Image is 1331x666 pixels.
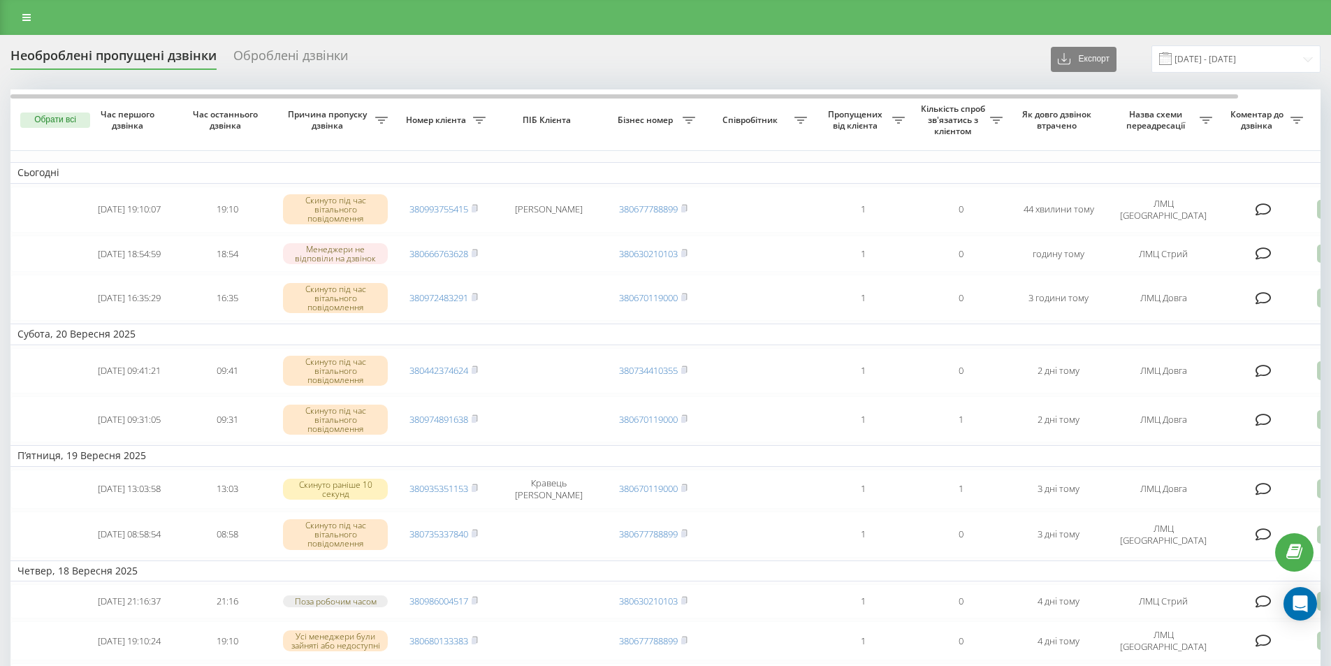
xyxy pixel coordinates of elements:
[402,115,473,126] span: Номер клієнта
[619,482,678,495] a: 380670119000
[1010,236,1107,273] td: годину тому
[1107,396,1219,442] td: ЛМЦ Довга
[80,187,178,233] td: [DATE] 19:10:07
[821,109,892,131] span: Пропущених від клієнта
[20,113,90,128] button: Обрати всі
[283,595,388,607] div: Поза робочим часом
[80,621,178,660] td: [DATE] 19:10:24
[912,396,1010,442] td: 1
[1010,396,1107,442] td: 2 дні тому
[178,584,276,618] td: 21:16
[409,482,468,495] a: 380935351153
[493,187,604,233] td: [PERSON_NAME]
[919,103,990,136] span: Кількість спроб зв'язатись з клієнтом
[1107,584,1219,618] td: ЛМЦ Стрий
[1010,470,1107,509] td: 3 дні тому
[409,364,468,377] a: 380442374624
[1107,470,1219,509] td: ЛМЦ Довга
[1226,109,1290,131] span: Коментар до дзвінка
[814,236,912,273] td: 1
[1107,621,1219,660] td: ЛМЦ [GEOGRAPHIC_DATA]
[80,396,178,442] td: [DATE] 09:31:05
[1010,187,1107,233] td: 44 хвилини тому
[912,348,1010,394] td: 0
[178,187,276,233] td: 19:10
[912,584,1010,618] td: 0
[1051,47,1117,72] button: Експорт
[814,348,912,394] td: 1
[619,595,678,607] a: 380630210103
[1010,348,1107,394] td: 2 дні тому
[283,109,375,131] span: Причина пропуску дзвінка
[814,275,912,321] td: 1
[409,635,468,647] a: 380680133383
[814,584,912,618] td: 1
[409,291,468,304] a: 380972483291
[814,512,912,558] td: 1
[409,203,468,215] a: 380993755415
[283,283,388,314] div: Скинуто під час вітального повідомлення
[80,348,178,394] td: [DATE] 09:41:21
[1107,512,1219,558] td: ЛМЦ [GEOGRAPHIC_DATA]
[619,247,678,260] a: 380630210103
[504,115,592,126] span: ПІБ Клієнта
[80,512,178,558] td: [DATE] 08:58:54
[283,356,388,386] div: Скинуто під час вітального повідомлення
[409,595,468,607] a: 380986004517
[1107,236,1219,273] td: ЛМЦ Стрий
[912,512,1010,558] td: 0
[1283,587,1317,621] div: Open Intercom Messenger
[912,621,1010,660] td: 0
[1114,109,1200,131] span: Назва схеми переадресації
[1107,275,1219,321] td: ЛМЦ Довга
[283,479,388,500] div: Скинуто раніше 10 секунд
[80,275,178,321] td: [DATE] 16:35:29
[912,187,1010,233] td: 0
[283,405,388,435] div: Скинуто під час вітального повідомлення
[409,247,468,260] a: 380666763628
[178,236,276,273] td: 18:54
[178,512,276,558] td: 08:58
[10,48,217,70] div: Необроблені пропущені дзвінки
[1010,512,1107,558] td: 3 дні тому
[619,413,678,426] a: 380670119000
[619,528,678,540] a: 380677788899
[409,528,468,540] a: 380735337840
[619,364,678,377] a: 380734410355
[1010,584,1107,618] td: 4 дні тому
[611,115,683,126] span: Бізнес номер
[814,187,912,233] td: 1
[709,115,794,126] span: Співробітник
[80,470,178,509] td: [DATE] 13:03:58
[189,109,265,131] span: Час останнього дзвінка
[178,275,276,321] td: 16:35
[814,470,912,509] td: 1
[80,236,178,273] td: [DATE] 18:54:59
[1010,275,1107,321] td: 3 години тому
[178,396,276,442] td: 09:31
[814,621,912,660] td: 1
[619,291,678,304] a: 380670119000
[409,413,468,426] a: 380974891638
[283,194,388,225] div: Скинуто під час вітального повідомлення
[912,236,1010,273] td: 0
[178,470,276,509] td: 13:03
[1107,348,1219,394] td: ЛМЦ Довга
[92,109,167,131] span: Час першого дзвінка
[1010,621,1107,660] td: 4 дні тому
[912,470,1010,509] td: 1
[912,275,1010,321] td: 0
[619,635,678,647] a: 380677788899
[1107,187,1219,233] td: ЛМЦ [GEOGRAPHIC_DATA]
[233,48,348,70] div: Оброблені дзвінки
[493,470,604,509] td: Кравець [PERSON_NAME]
[283,243,388,264] div: Менеджери не відповіли на дзвінок
[283,519,388,550] div: Скинуто під час вітального повідомлення
[178,621,276,660] td: 19:10
[619,203,678,215] a: 380677788899
[814,396,912,442] td: 1
[1021,109,1096,131] span: Як довго дзвінок втрачено
[283,630,388,651] div: Усі менеджери були зайняті або недоступні
[178,348,276,394] td: 09:41
[80,584,178,618] td: [DATE] 21:16:37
